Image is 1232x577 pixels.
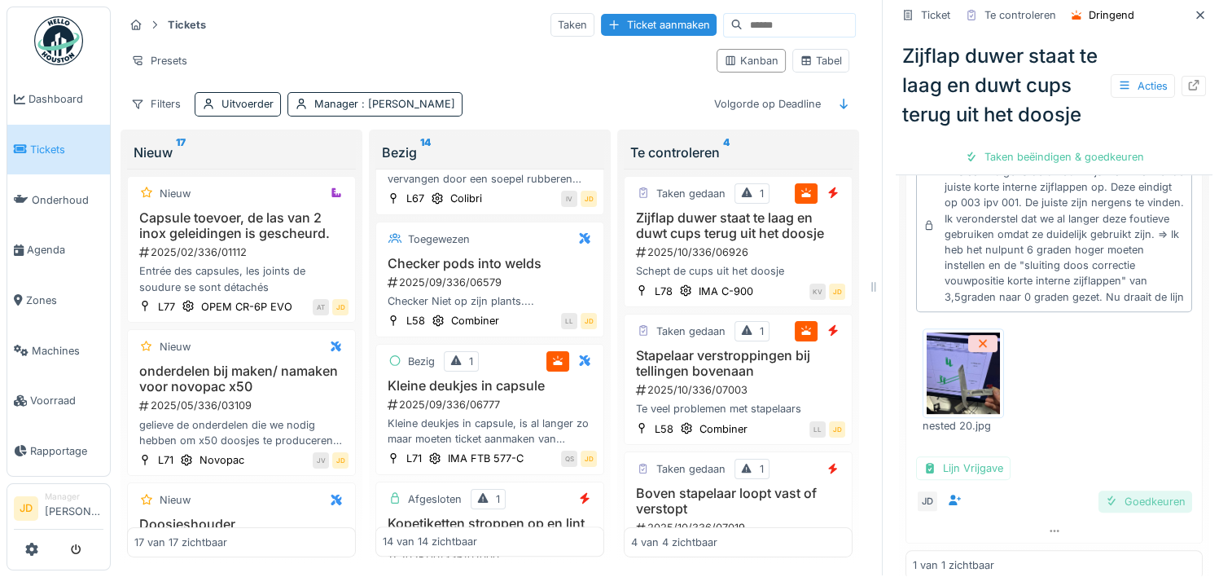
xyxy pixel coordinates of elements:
[30,393,103,408] span: Voorraad
[699,421,748,437] div: Combiner
[383,156,597,187] div: Kleine pakjes vallen om ,karton vervangen door een soepel rubberen flapje aub
[945,164,1185,305] div: Er staan volgens de ombouwlijst van ima niet de juiste korte interne zijflappen op. Deze eindigt ...
[383,293,597,309] div: Checker Niet op zijn plants....
[313,299,329,315] div: AT
[7,225,110,275] a: Agenda
[550,13,594,37] div: Taken
[1098,491,1192,513] div: Goedkeuren
[383,378,597,394] h3: Kleine deukjes in capsule
[332,299,349,315] div: JD
[916,490,939,513] div: JD
[134,143,349,162] div: Nieuw
[656,324,726,339] div: Taken gedaan
[406,451,422,466] div: L71
[809,421,826,438] div: LL
[631,348,845,379] h3: Stapelaar verstroppingen bij tellingen bovenaan
[32,192,103,208] span: Onderhoud
[138,398,349,413] div: 2025/05/336/03109
[927,333,1000,414] img: gyovrpe1yam7l7jmg9j8qym9x1gv
[829,421,845,438] div: JD
[469,354,473,369] div: 1
[913,557,994,573] div: 1 van 1 zichtbaar
[176,143,186,162] sup: 17
[451,313,499,328] div: Combiner
[984,7,1056,23] div: Te controleren
[496,491,500,507] div: 1
[561,313,577,329] div: LL
[7,125,110,175] a: Tickets
[916,456,1011,480] div: Lijn Vrijgave
[631,263,845,279] div: Schept de cups uit het doosje
[406,191,424,206] div: L67
[655,284,673,299] div: L78
[386,397,597,412] div: 2025/09/336/06777
[448,451,524,466] div: IMA FTB 577-C
[631,210,845,241] h3: Zijflap duwer staat te laag en duwt cups terug uit het doosje
[14,496,38,521] li: JD
[724,53,778,68] div: Kanban
[634,382,845,398] div: 2025/10/336/07003
[134,517,349,532] h3: Doosjeshouder
[699,284,753,299] div: IMA C-900
[134,210,349,241] h3: Capsule toevoer, de las van 2 inox geleidingen is gescheurd.
[28,91,103,107] span: Dashboard
[27,242,103,258] span: Agenda
[809,284,826,300] div: KV
[561,191,577,207] div: IV
[221,96,274,112] div: Uitvoerder
[829,284,845,300] div: JD
[630,143,846,162] div: Te controleren
[921,7,950,23] div: Ticket
[30,142,103,157] span: Tickets
[160,339,191,355] div: Nieuw
[30,443,103,459] span: Rapportage
[561,451,577,467] div: QS
[14,491,103,530] a: JD Manager[PERSON_NAME]
[134,363,349,394] h3: onderdelen bij maken/ namaken voor novopac x50
[800,53,842,68] div: Tabel
[760,461,764,477] div: 1
[707,92,828,116] div: Volgorde op Deadline
[158,299,175,315] div: L77
[7,74,110,125] a: Dashboard
[581,451,597,467] div: JD
[760,324,764,339] div: 1
[26,293,103,308] span: Zones
[383,516,597,547] h3: Kopetiketten stroppen op en lint breekt af aan de rollen
[383,416,597,447] div: Kleine deukjes in capsule, is al langer zo maar moeten ticket aanmaken van [PERSON_NAME]
[655,421,673,437] div: L58
[124,49,195,73] div: Presets
[134,417,349,448] div: gelieve de onderdelen die we nodig hebben om x50 doosjes te produceren na te maken. Momenteel geb...
[7,275,110,326] a: Zones
[160,186,191,201] div: Nieuw
[160,492,191,508] div: Nieuw
[1111,74,1175,98] div: Acties
[32,343,103,359] span: Machines
[631,486,845,517] h3: Boven stapelaar loopt vast of verstopt
[406,313,425,328] div: L58
[7,174,110,225] a: Onderhoud
[723,143,730,162] sup: 4
[408,231,470,247] div: Toegewezen
[34,16,83,65] img: Badge_color-CXgf-gQk.svg
[760,186,764,201] div: 1
[332,452,349,469] div: JD
[656,461,726,477] div: Taken gedaan
[958,146,1151,168] div: Taken beëindigen & goedkeuren
[382,143,598,162] div: Bezig
[601,14,717,36] div: Ticket aanmaken
[45,491,103,503] div: Manager
[45,491,103,526] li: [PERSON_NAME]
[408,491,462,507] div: Afgesloten
[408,354,435,369] div: Bezig
[138,244,349,260] div: 2025/02/336/01112
[656,186,726,201] div: Taken gedaan
[158,452,173,468] div: L71
[7,325,110,376] a: Machines
[631,401,845,416] div: Te veel problemen met stapelaars
[581,191,597,207] div: JD
[358,98,455,110] span: : [PERSON_NAME]
[383,256,597,271] h3: Checker pods into welds
[124,92,188,116] div: Filters
[634,244,845,260] div: 2025/10/336/06926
